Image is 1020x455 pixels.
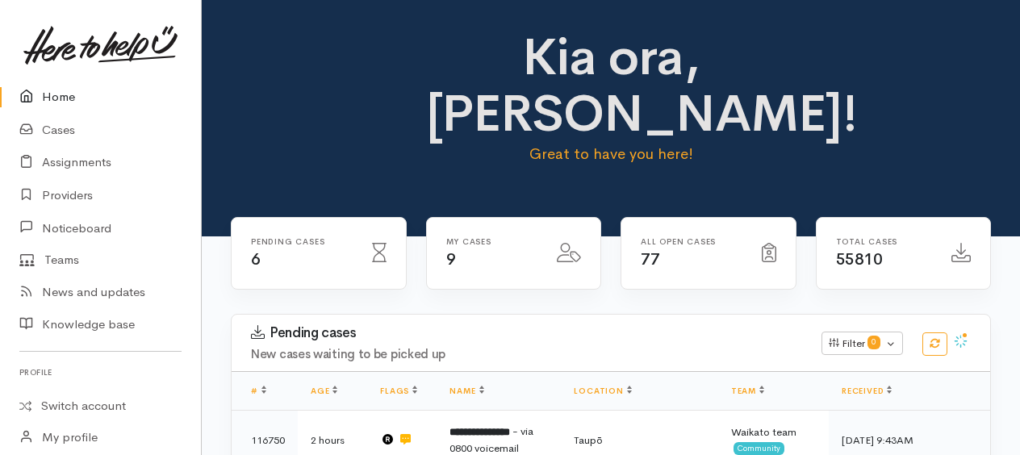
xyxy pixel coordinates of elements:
p: Great to have you here! [426,143,796,165]
a: Name [449,386,483,396]
a: Flags [380,386,417,396]
a: Location [574,386,631,396]
h6: Pending cases [251,237,353,246]
a: Age [311,386,337,396]
span: Taupō [574,433,603,447]
a: Received [842,386,892,396]
span: 9 [446,249,456,269]
span: Community [734,442,784,455]
span: 55810 [836,249,883,269]
a: # [251,386,266,396]
span: 6 [251,249,261,269]
span: 0 [867,336,880,349]
h6: Profile [19,361,182,383]
h6: My cases [446,237,538,246]
span: 77 [641,249,659,269]
h4: New cases waiting to be picked up [251,348,802,361]
h6: Total cases [836,237,933,246]
h3: Pending cases [251,325,802,341]
button: Filter0 [821,332,903,356]
a: Team [731,386,764,396]
h1: Kia ora, [PERSON_NAME]! [426,29,796,143]
h6: All Open cases [641,237,742,246]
